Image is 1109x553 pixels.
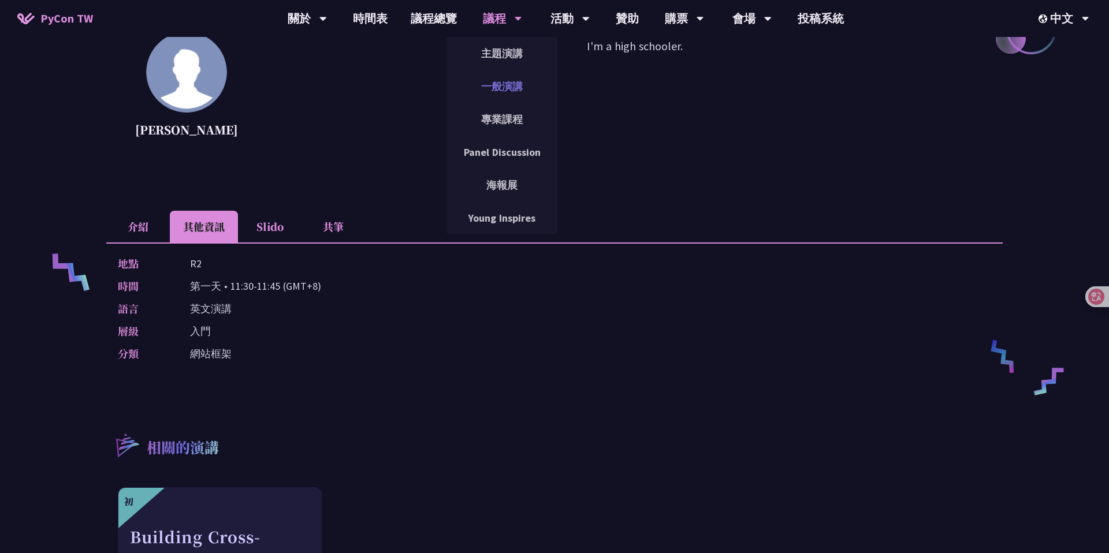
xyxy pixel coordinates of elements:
[190,255,202,272] p: R2
[6,4,105,33] a: PyCon TW
[190,278,321,294] p: 第一天 • 11:30-11:45 (GMT+8)
[106,211,170,242] li: 介紹
[135,121,238,139] p: [PERSON_NAME]
[118,300,167,317] p: 語言
[118,255,167,272] p: 地點
[446,40,557,67] a: 主題演講
[446,171,557,199] a: 海報展
[190,300,232,317] p: 英文演講
[170,211,238,242] li: 其他資訊
[302,211,365,242] li: 共筆
[446,106,557,133] a: 專業課程
[40,10,93,27] span: PyCon TW
[238,211,302,242] li: Slido
[118,345,167,362] p: 分類
[446,139,557,166] a: Panel Discussion
[190,323,211,339] p: 入門
[17,13,35,24] img: Home icon of PyCon TW 2025
[118,323,167,339] p: 層級
[124,495,133,509] div: 初
[118,278,167,294] p: 時間
[147,437,219,460] p: 相關的演講
[146,32,227,113] img: Tiffany Gau
[190,345,232,362] p: 網站框架
[446,204,557,231] a: Young Inspires
[446,73,557,100] a: 一般演講
[267,38,1003,141] p: I'm a high schooler.
[1039,14,1050,23] img: Locale Icon
[99,417,155,473] img: r3.8d01567.svg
